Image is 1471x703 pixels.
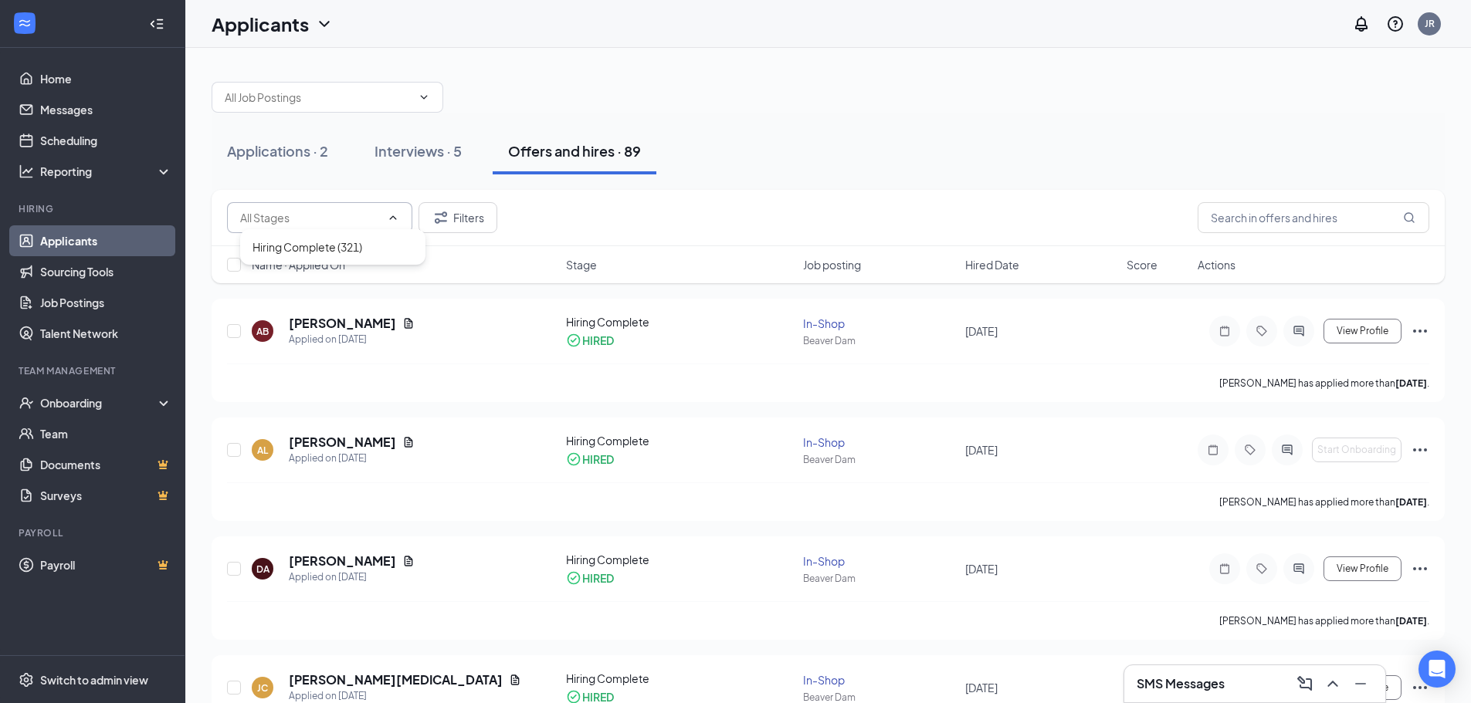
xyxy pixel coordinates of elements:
div: HIRED [582,451,614,467]
span: [DATE] [965,443,998,457]
div: Team Management [19,364,169,377]
b: [DATE] [1395,615,1427,627]
svg: Document [402,317,415,330]
div: Hiring Complete [566,552,795,567]
svg: QuestionInfo [1386,15,1405,33]
svg: Minimize [1351,674,1370,693]
div: In-Shop [803,434,955,450]
span: Score [1127,257,1157,272]
a: Sourcing Tools [40,256,172,287]
svg: MagnifyingGlass [1403,211,1415,224]
div: AL [257,444,268,457]
svg: ChevronDown [315,15,334,33]
svg: Tag [1252,325,1271,337]
input: Search in offers and hires [1198,202,1429,233]
span: Hired Date [965,257,1019,272]
span: [DATE] [965,324,998,338]
p: [PERSON_NAME] has applied more than . [1219,377,1429,390]
div: Payroll [19,526,169,539]
svg: Tag [1252,563,1271,575]
svg: Ellipses [1411,559,1429,578]
b: [DATE] [1395,377,1427,389]
div: Applied on [DATE] [289,569,415,585]
span: [DATE] [965,562,998,576]
svg: Note [1204,444,1222,456]
svg: ActiveChat [1290,563,1308,575]
div: Applied on [DATE] [289,451,415,466]
div: In-Shop [803,553,955,569]
a: Applicants [40,225,172,256]
b: [DATE] [1395,496,1427,508]
svg: ChevronUp [387,211,399,224]
div: Switch to admin view [40,672,148,688]
div: HIRED [582,333,614,348]
span: Start Onboarding [1317,444,1396,455]
svg: ActiveChat [1278,444,1296,456]
div: Open Intercom Messenger [1418,651,1456,688]
svg: ActiveChat [1290,325,1308,337]
h1: Applicants [212,11,309,37]
a: Scheduling [40,125,172,156]
div: Applications · 2 [227,141,328,161]
svg: CheckmarkCircle [566,333,581,348]
svg: ChevronUp [1324,674,1342,693]
svg: Ellipses [1411,678,1429,697]
a: Home [40,63,172,94]
h3: SMS Messages [1137,675,1225,692]
div: HIRED [582,570,614,586]
a: PayrollCrown [40,549,172,580]
svg: Document [402,555,415,567]
button: Minimize [1348,671,1373,696]
a: Messages [40,94,172,125]
h5: [PERSON_NAME] [289,315,396,332]
button: ChevronUp [1320,671,1345,696]
input: All Job Postings [225,89,412,106]
p: [PERSON_NAME] has applied more than . [1219,495,1429,509]
div: Interviews · 5 [375,141,462,161]
span: Stage [566,257,597,272]
span: Actions [1198,257,1235,272]
span: [DATE] [965,681,998,695]
a: Talent Network [40,318,172,349]
svg: Collapse [149,16,164,32]
svg: Document [402,436,415,448]
div: Beaver Dam [803,334,955,347]
div: In-Shop [803,672,955,688]
div: In-Shop [803,316,955,331]
svg: Tag [1241,444,1259,456]
button: Filter Filters [419,202,497,233]
button: Start Onboarding [1312,438,1402,462]
div: Beaver Dam [803,453,955,466]
div: Hiring Complete [566,671,795,686]
p: [PERSON_NAME] has applied more than . [1219,614,1429,627]
div: Hiring [19,202,169,215]
svg: CheckmarkCircle [566,451,581,467]
a: Team [40,418,172,449]
span: Job posting [803,257,861,272]
span: View Profile [1337,563,1388,574]
div: Beaver Dam [803,572,955,585]
h5: [PERSON_NAME] [289,553,396,569]
svg: Settings [19,672,34,688]
div: Hiring Complete [566,433,795,448]
svg: UserCheck [19,395,34,411]
span: View Profile [1337,326,1388,336]
div: Onboarding [40,395,159,411]
svg: Ellipses [1411,322,1429,340]
div: JC [257,681,268,695]
button: ComposeMessage [1293,671,1317,696]
h5: [PERSON_NAME] [289,434,396,451]
svg: Note [1215,325,1234,337]
button: View Profile [1324,319,1402,343]
div: Reporting [40,164,173,179]
div: Offers and hires · 89 [508,141,641,161]
svg: Note [1215,563,1234,575]
div: Hiring Complete (321) [253,238,362,255]
div: JR [1425,17,1435,30]
div: Applied on [DATE] [289,332,415,347]
a: DocumentsCrown [40,449,172,480]
svg: WorkstreamLogo [17,15,32,31]
div: DA [256,563,269,576]
svg: Filter [432,208,450,227]
svg: CheckmarkCircle [566,570,581,586]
